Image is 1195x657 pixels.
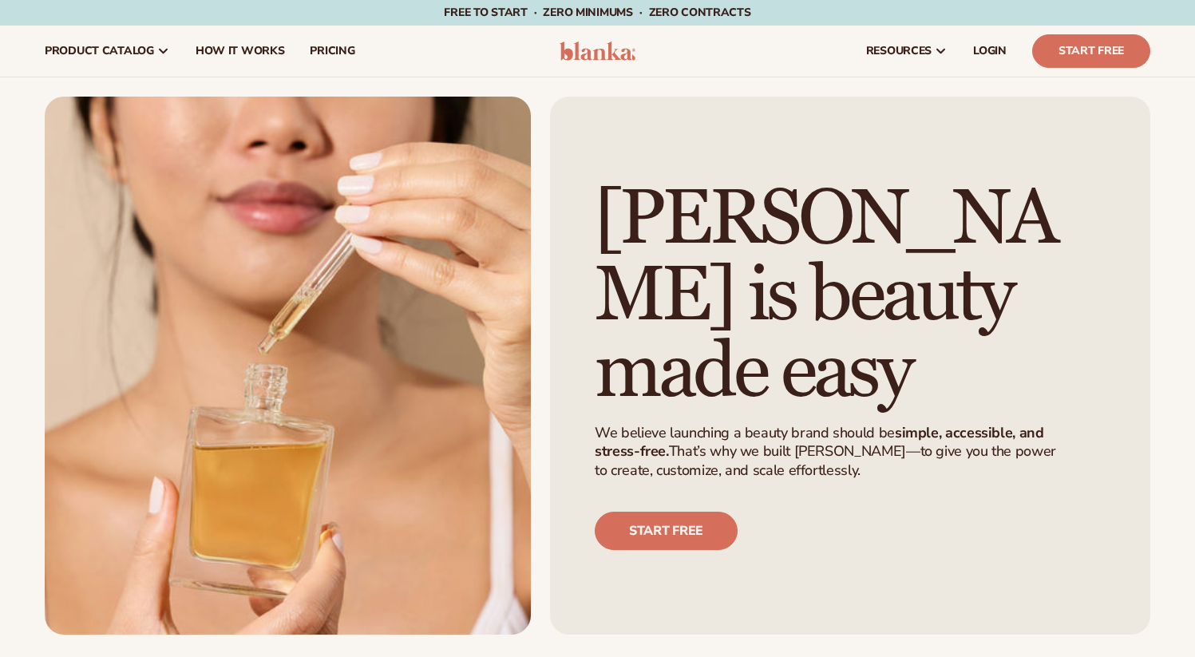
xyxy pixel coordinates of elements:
p: We believe launching a beauty brand should be That’s why we built [PERSON_NAME]—to give you the p... [595,424,1070,480]
a: Start Free [1032,34,1150,68]
span: How It Works [196,45,285,57]
a: pricing [297,26,367,77]
a: LOGIN [960,26,1019,77]
a: product catalog [32,26,183,77]
h1: [PERSON_NAME] is beauty made easy [595,181,1080,411]
span: pricing [310,45,354,57]
img: Female smiling with serum bottle. [45,97,531,635]
a: How It Works [183,26,298,77]
span: LOGIN [973,45,1007,57]
span: resources [866,45,932,57]
img: logo [560,42,635,61]
strong: simple, accessible, and stress-free. [595,423,1044,461]
a: resources [853,26,960,77]
span: product catalog [45,45,154,57]
span: Free to start · ZERO minimums · ZERO contracts [444,5,750,20]
a: Start free [595,512,738,550]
